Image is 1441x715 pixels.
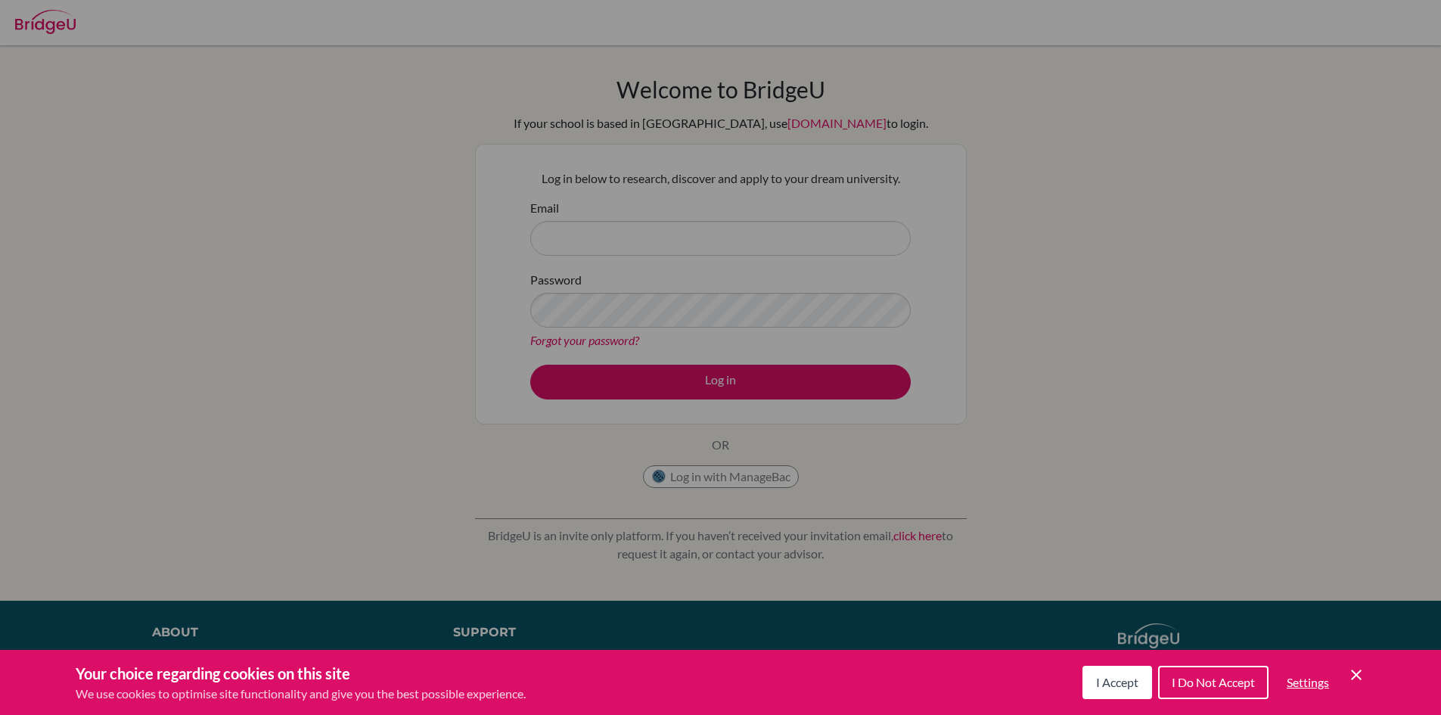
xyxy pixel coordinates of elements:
span: Settings [1287,675,1329,689]
span: I Do Not Accept [1172,675,1255,689]
button: Settings [1275,667,1341,698]
button: I Accept [1082,666,1152,699]
button: I Do Not Accept [1158,666,1269,699]
button: Save and close [1347,666,1365,684]
p: We use cookies to optimise site functionality and give you the best possible experience. [76,685,526,703]
h3: Your choice regarding cookies on this site [76,662,526,685]
span: I Accept [1096,675,1138,689]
